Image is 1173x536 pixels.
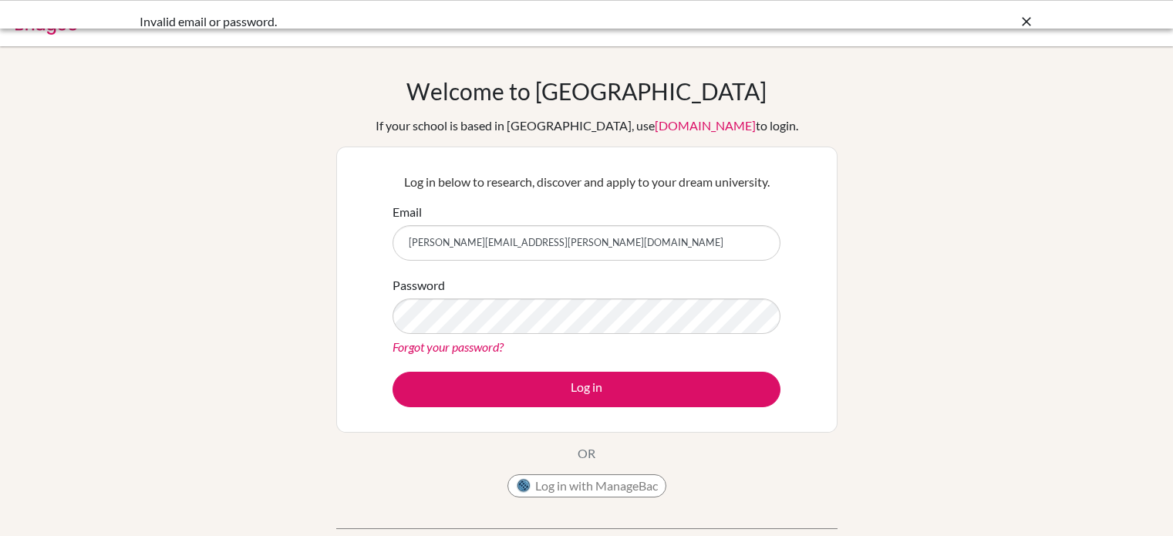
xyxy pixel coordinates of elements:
[406,77,767,105] h1: Welcome to [GEOGRAPHIC_DATA]
[376,116,798,135] div: If your school is based in [GEOGRAPHIC_DATA], use to login.
[507,474,666,497] button: Log in with ManageBac
[393,173,780,191] p: Log in below to research, discover and apply to your dream university.
[393,372,780,407] button: Log in
[578,444,595,463] p: OR
[393,339,504,354] a: Forgot your password?
[140,12,803,31] div: Invalid email or password.
[393,203,422,221] label: Email
[393,276,445,295] label: Password
[655,118,756,133] a: [DOMAIN_NAME]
